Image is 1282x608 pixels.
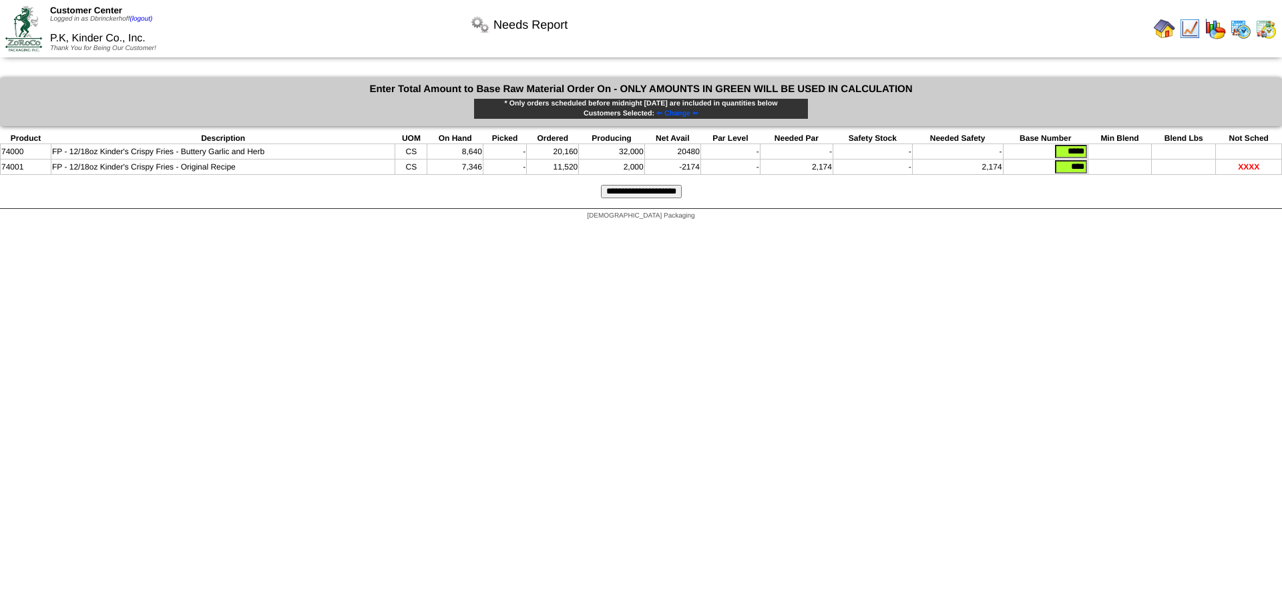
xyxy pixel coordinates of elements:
[1179,18,1201,39] img: line_graph.gif
[700,133,760,144] th: Par Level
[579,144,644,160] td: 32,000
[51,133,395,144] th: Description
[912,144,1003,160] td: -
[587,212,694,220] span: [DEMOGRAPHIC_DATA] Packaging
[1,144,51,160] td: 74000
[50,15,152,23] span: Logged in as Dbrinckerhoff
[1,133,51,144] th: Product
[395,144,427,160] td: CS
[527,160,579,175] td: 11,520
[579,160,644,175] td: 2,000
[469,14,491,35] img: workflow.png
[644,160,700,175] td: -2174
[1088,133,1151,144] th: Min Blend
[760,144,833,160] td: -
[700,160,760,175] td: -
[483,133,526,144] th: Picked
[427,144,483,160] td: 8,640
[395,133,427,144] th: UOM
[1205,18,1226,39] img: graph.gif
[833,160,912,175] td: -
[527,133,579,144] th: Ordered
[51,144,395,160] td: FP - 12/18oz Kinder's Crispy Fries - Buttery Garlic and Herb
[1154,18,1175,39] img: home.gif
[483,160,526,175] td: -
[579,133,644,144] th: Producing
[1003,133,1088,144] th: Base Number
[656,109,698,117] span: ⇐ Change ⇐
[760,160,833,175] td: 2,174
[1152,133,1216,144] th: Blend Lbs
[130,15,152,23] a: (logout)
[427,133,483,144] th: On Hand
[1230,18,1251,39] img: calendarprod.gif
[51,160,395,175] td: FP - 12/18oz Kinder's Crispy Fries - Original Recipe
[760,133,833,144] th: Needed Par
[644,144,700,160] td: 20480
[833,144,912,160] td: -
[1255,18,1277,39] img: calendarinout.gif
[1216,160,1282,175] td: XXXX
[493,18,568,32] span: Needs Report
[1,160,51,175] td: 74001
[427,160,483,175] td: 7,346
[912,160,1003,175] td: 2,174
[1216,133,1282,144] th: Not Sched
[5,6,42,51] img: ZoRoCo_Logo(Green%26Foil)%20jpg.webp
[50,33,146,44] span: P.K, Kinder Co., Inc.
[527,144,579,160] td: 20,160
[833,133,912,144] th: Safety Stock
[50,5,122,15] span: Customer Center
[700,144,760,160] td: -
[483,144,526,160] td: -
[654,109,698,117] a: ⇐ Change ⇐
[473,98,809,119] div: * Only orders scheduled before midnight [DATE] are included in quantities below Customers Selected:
[395,160,427,175] td: CS
[50,45,156,52] span: Thank You for Being Our Customer!
[912,133,1003,144] th: Needed Safety
[644,133,700,144] th: Net Avail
